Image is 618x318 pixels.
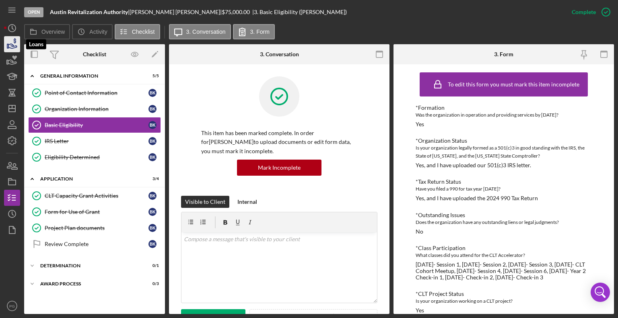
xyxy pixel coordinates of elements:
div: $75,000.00 [222,9,252,15]
div: Mark Incomplete [258,160,301,176]
a: IRS LetterBK [28,133,161,149]
label: Overview [41,29,65,35]
div: Complete [572,4,596,20]
div: 3. Conversation [260,51,299,57]
a: Eligibility DeterminedBK [28,149,161,165]
div: Open [24,7,43,17]
div: Is your organization working on a CLT project? [416,297,592,305]
div: Internal [237,196,257,208]
div: B K [148,89,157,97]
div: 5 / 5 [144,74,159,78]
div: B K [148,224,157,232]
div: IRS Letter [45,138,148,144]
button: Complete [564,4,614,20]
div: General Information [40,74,139,78]
div: B K [148,137,157,145]
div: Yes [416,121,424,127]
div: *Organization Status [416,137,592,144]
div: 3. Form [494,51,513,57]
label: Activity [89,29,107,35]
button: 3. Conversation [169,24,231,39]
div: Basic Eligibility [45,122,148,128]
button: Visible to Client [181,196,229,208]
div: *CLT Project Status [416,291,592,297]
div: *Formation [416,105,592,111]
p: This item has been marked complete. In order for [PERSON_NAME] to upload documents or edit form d... [201,129,357,156]
button: Mark Incomplete [237,160,321,176]
div: | [50,9,130,15]
div: [PERSON_NAME] [PERSON_NAME] | [130,9,222,15]
button: Overview [24,24,70,39]
div: Does the organization have any outstanding liens or legal judgments? [416,218,592,226]
button: Checklist [115,24,160,39]
div: 0 / 1 [144,263,159,268]
button: 3. Form [233,24,275,39]
a: Project Plan documentsBK [28,220,161,236]
div: Was the organization in operation and providing services by [DATE]? [416,111,592,119]
div: B K [148,240,157,248]
div: Open Intercom Messenger [591,283,610,302]
div: Yes [416,307,424,314]
div: To edit this form you must mark this item incomplete [448,81,579,88]
div: Organization Information [45,106,148,112]
button: Internal [233,196,261,208]
div: No [416,228,423,235]
label: 3. Form [250,29,270,35]
div: Is your organization legally formed as a 501(c)3 in good standing with the IRS, the State of [US_... [416,144,592,160]
div: 3 / 4 [144,176,159,181]
div: Have you filed a 990 for tax year [DATE]? [416,185,592,193]
div: B K [148,121,157,129]
div: Determination [40,263,139,268]
div: 0 / 3 [144,281,159,286]
div: Review Complete [45,241,148,247]
div: B K [148,153,157,161]
text: PG [9,304,15,308]
div: Checklist [83,51,106,57]
div: | 3. Basic Eligibility ([PERSON_NAME]) [252,9,347,15]
div: Award Process [40,281,139,286]
label: 3. Conversation [186,29,226,35]
a: Organization InformationBK [28,101,161,117]
div: What classes did you attend for the CLT Accelerator? [416,251,592,259]
div: [DATE]- Session 1, [DATE]- Session 2, [DATE]- Session 3, [DATE]- CLT Cohort Meetup, [DATE]- Sessi... [416,261,592,281]
div: Application [40,176,139,181]
div: Yes, and I have uploaded our 501(c)3 IRS letter. [416,162,531,168]
div: B K [148,192,157,200]
div: Project Plan documents [45,225,148,231]
div: Eligibility Determined [45,154,148,160]
div: *Class Participation [416,245,592,251]
div: Point of Contact Information [45,90,148,96]
button: PG [4,298,20,314]
a: CLT Capacity Grant ActivitiesBK [28,188,161,204]
a: Review CompleteBK [28,236,161,252]
button: Activity [72,24,112,39]
div: Form for Use of Grant [45,209,148,215]
div: Visible to Client [185,196,225,208]
label: Checklist [132,29,155,35]
div: *Outstanding Issues [416,212,592,218]
div: B K [148,105,157,113]
div: B K [148,208,157,216]
a: Point of Contact InformationBK [28,85,161,101]
div: Yes, and I have uploaded the 2024 990 Tax Return [416,195,538,201]
b: Austin Revitalization Authority [50,8,128,15]
a: Form for Use of GrantBK [28,204,161,220]
div: CLT Capacity Grant Activities [45,193,148,199]
a: Basic EligibilityBK [28,117,161,133]
div: *Tax Return Status [416,178,592,185]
